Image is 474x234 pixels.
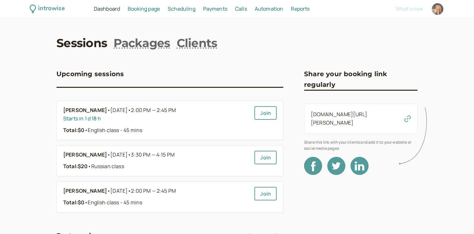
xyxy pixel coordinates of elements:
span: Russian class [88,163,124,170]
span: • [84,127,88,134]
span: Booking page [128,5,160,12]
span: 3:30 PM — 4:15 PM [131,151,174,158]
span: 2:00 PM — 2:45 PM [131,107,176,114]
span: 2:00 PM — 2:45 PM [131,187,176,194]
span: [DATE] [110,106,176,115]
span: What's new [396,5,423,12]
h3: Share your booking link regularly [304,69,418,90]
a: Reports [291,5,310,13]
span: [DATE] [110,151,174,159]
span: • [128,151,131,158]
a: Scheduling [168,5,195,13]
strong: Total: $20 [63,163,88,170]
span: [DATE] [110,187,176,195]
a: Payments [203,5,227,13]
iframe: Chat Widget [442,203,474,234]
span: Payments [203,5,227,12]
div: Starts in 1 d 18 h [63,115,249,123]
h3: Upcoming sessions [56,69,124,79]
span: English class - 45 mins [84,199,142,206]
a: Packages [114,35,170,51]
a: Booking page [128,5,160,13]
span: Reports [291,5,310,12]
a: Dashboard [94,5,120,13]
span: • [128,107,131,114]
a: Clients [177,35,217,51]
span: • [128,187,131,194]
a: Join [254,187,277,200]
a: [DOMAIN_NAME][URL][PERSON_NAME] [311,111,367,126]
a: Account [431,2,444,16]
span: Calls [235,5,247,12]
span: • [107,151,110,159]
span: Automation [255,5,283,12]
a: [PERSON_NAME]•[DATE]•2:00 PM — 2:45 PMStarts in 1 d 18 hTotal:$0•English class - 45 mins [63,106,249,135]
a: introwise [30,4,65,14]
span: Share this link with your clients and add it to your website or social media pages [304,139,418,152]
b: [PERSON_NAME] [63,106,107,115]
div: introwise [38,4,64,14]
a: Calls [235,5,247,13]
strong: Total: $0 [63,127,84,134]
span: • [88,163,91,170]
a: Join [254,151,277,164]
span: • [107,187,110,195]
b: [PERSON_NAME] [63,187,107,195]
button: What's new [396,6,423,12]
a: [PERSON_NAME]•[DATE]•3:30 PM — 4:15 PMTotal:$20•Russian class [63,151,249,171]
strong: Total: $0 [63,199,84,206]
b: [PERSON_NAME] [63,151,107,159]
span: English class - 45 mins [84,127,142,134]
a: Automation [255,5,283,13]
a: Sessions [56,35,107,51]
span: Dashboard [94,5,120,12]
span: • [84,199,88,206]
span: Scheduling [168,5,195,12]
a: Join [254,106,277,120]
a: [PERSON_NAME]•[DATE]•2:00 PM — 2:45 PMTotal:$0•English class - 45 mins [63,187,249,207]
span: • [107,106,110,115]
